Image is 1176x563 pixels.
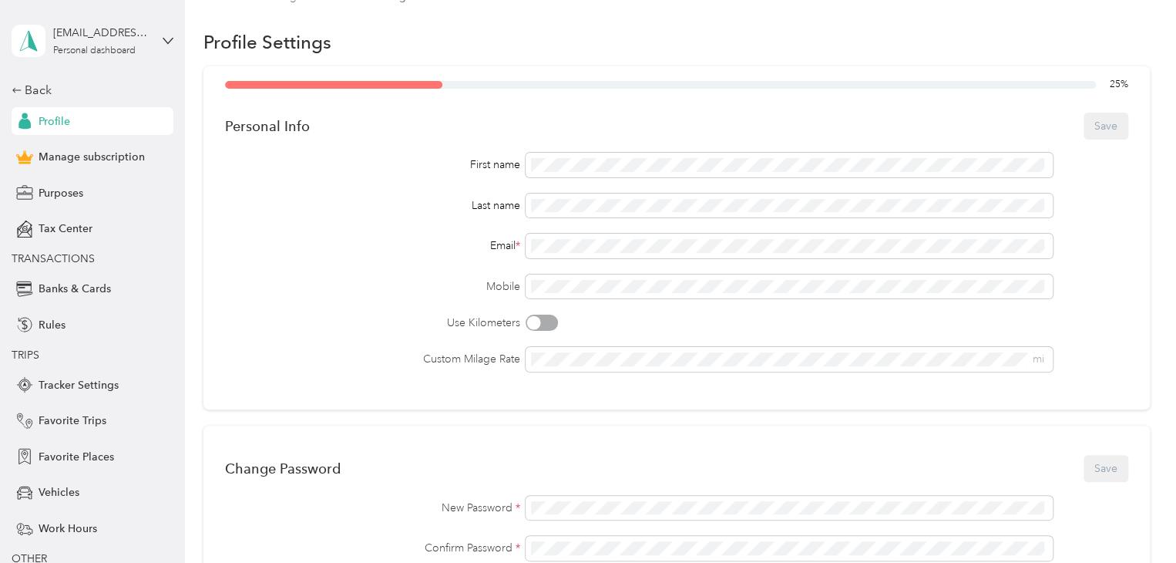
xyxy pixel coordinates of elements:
[225,197,521,214] div: Last name
[39,149,145,165] span: Manage subscription
[12,252,95,265] span: TRANSACTIONS
[225,460,341,477] div: Change Password
[225,500,521,516] label: New Password
[225,238,521,254] div: Email
[225,540,521,556] label: Confirm Password
[39,281,111,297] span: Banks & Cards
[203,34,331,50] h1: Profile Settings
[1033,352,1044,366] span: mi
[1110,78,1128,92] span: 25 %
[225,351,521,367] label: Custom Milage Rate
[225,118,310,134] div: Personal Info
[39,521,97,537] span: Work Hours
[39,413,106,429] span: Favorite Trips
[225,157,521,173] div: First name
[39,317,66,333] span: Rules
[12,349,39,362] span: TRIPS
[39,185,83,201] span: Purposes
[39,377,119,393] span: Tracker Settings
[225,315,521,331] label: Use Kilometers
[39,449,114,465] span: Favorite Places
[53,25,150,41] div: [EMAIL_ADDRESS][DOMAIN_NAME]
[1090,477,1176,563] iframe: Everlance-gr Chat Button Frame
[39,113,70,130] span: Profile
[39,484,79,501] span: Vehicles
[225,278,521,295] label: Mobile
[39,221,92,237] span: Tax Center
[12,81,166,99] div: Back
[53,46,136,56] div: Personal dashboard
